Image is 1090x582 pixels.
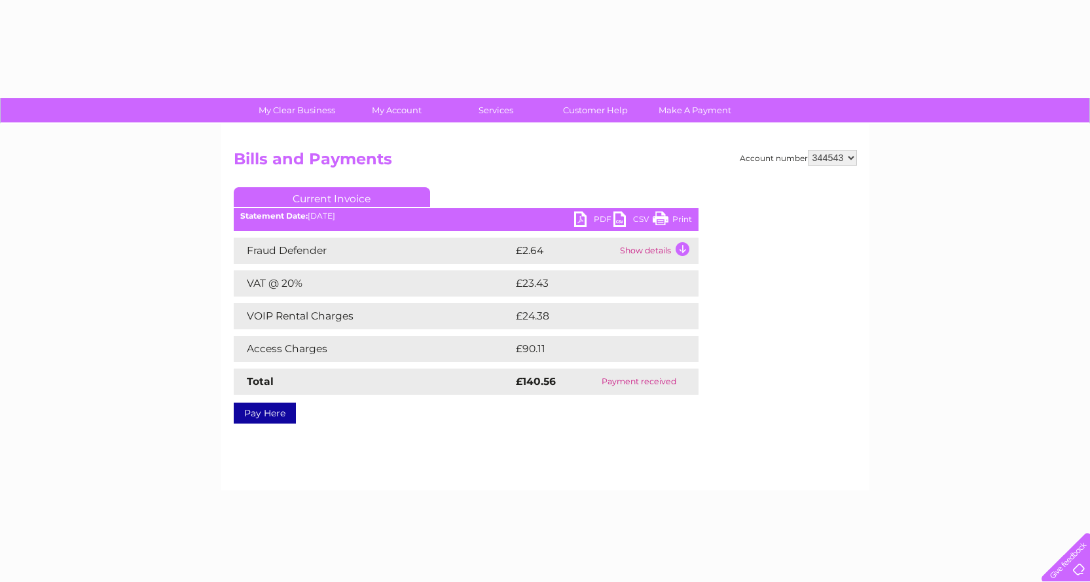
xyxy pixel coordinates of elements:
td: Access Charges [234,336,513,362]
strong: Total [247,375,274,388]
h2: Bills and Payments [234,150,857,175]
td: Payment received [580,369,699,395]
a: Make A Payment [641,98,749,122]
td: £2.64 [513,238,617,264]
a: My Clear Business [243,98,351,122]
td: Fraud Defender [234,238,513,264]
a: CSV [613,211,653,230]
a: My Account [342,98,450,122]
div: Account number [740,150,857,166]
a: Pay Here [234,403,296,424]
a: Customer Help [541,98,649,122]
a: Print [653,211,692,230]
td: £23.43 [513,270,672,297]
td: VOIP Rental Charges [234,303,513,329]
a: Current Invoice [234,187,430,207]
a: Services [442,98,550,122]
strong: £140.56 [516,375,556,388]
td: £24.38 [513,303,672,329]
div: [DATE] [234,211,699,221]
td: VAT @ 20% [234,270,513,297]
td: £90.11 [513,336,670,362]
td: Show details [617,238,699,264]
b: Statement Date: [240,211,308,221]
a: PDF [574,211,613,230]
